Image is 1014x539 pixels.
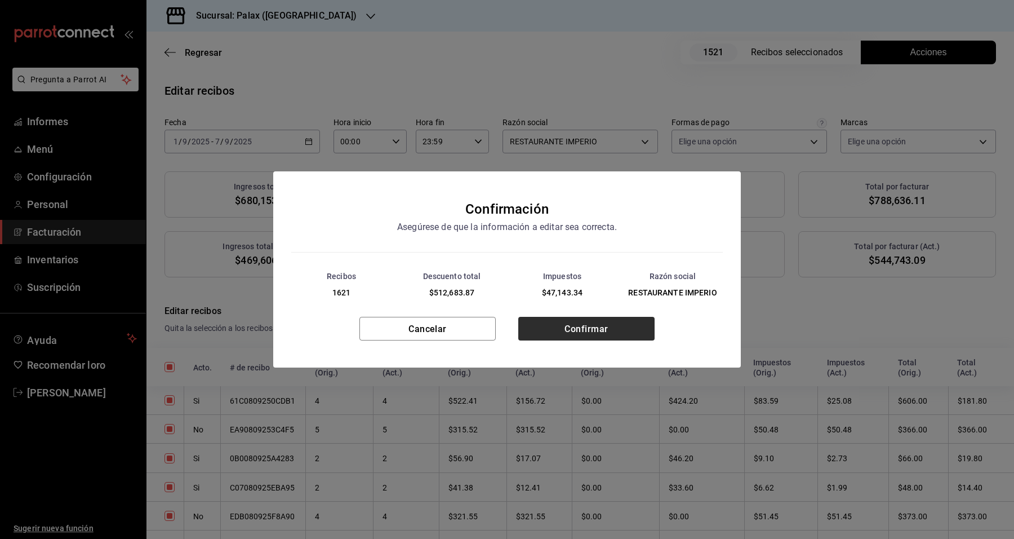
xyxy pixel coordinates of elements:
font: Impuestos [543,272,581,281]
font: $47,143.34 [542,288,582,297]
button: Confirmar [518,317,655,341]
button: Cancelar [359,317,496,341]
font: Descuento total [423,272,481,281]
font: Asegúrese de que la información a editar sea correcta. [397,222,617,232]
font: Recibos [327,272,356,281]
font: 1621 [332,288,351,297]
font: Confirmación [465,201,549,217]
font: $512,683.87 [429,288,474,297]
font: Razón social [650,272,696,281]
font: Cancelar [408,324,447,334]
font: RESTAURANTE IMPERIO [628,288,717,297]
font: Confirmar [564,324,608,334]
